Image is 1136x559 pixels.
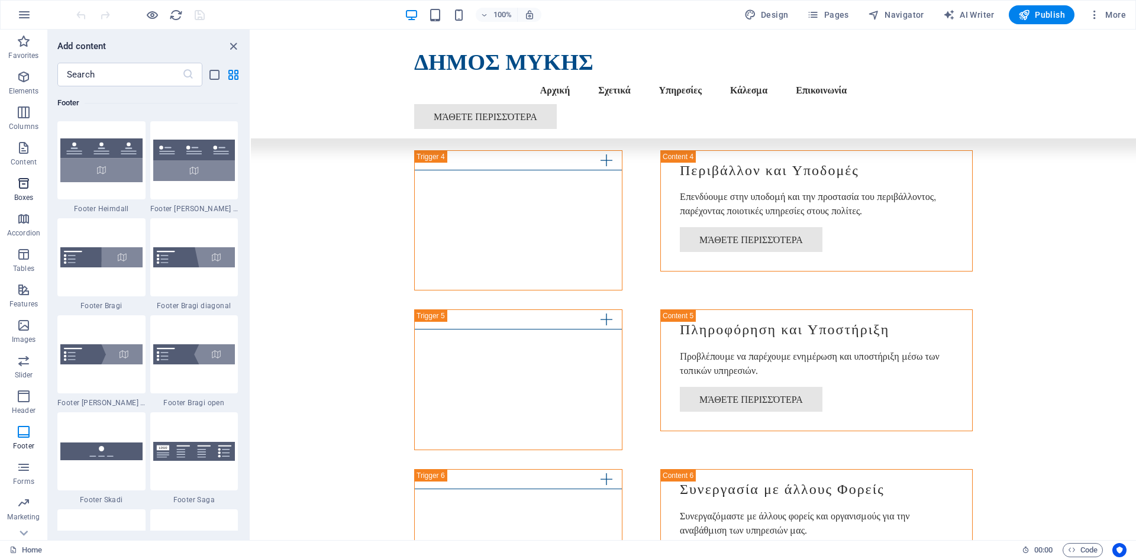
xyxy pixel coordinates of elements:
[938,5,999,24] button: AI Writer
[1063,543,1103,557] button: Code
[207,67,221,82] button: list-view
[57,315,146,408] div: Footer [PERSON_NAME] pointed
[13,441,34,451] p: Footer
[744,9,789,21] span: Design
[493,8,512,22] h6: 100%
[9,122,38,131] p: Columns
[57,412,146,505] div: Footer Skadi
[153,247,235,267] img: footer-bragi-diagonal.svg
[14,193,34,202] p: Boxes
[57,204,146,214] span: Footer Heimdall
[57,39,106,53] h6: Add content
[13,264,34,273] p: Tables
[60,247,143,267] img: footer-bragi.svg
[1034,543,1053,557] span: 00 00
[1089,9,1126,21] span: More
[802,5,853,24] button: Pages
[1018,9,1065,21] span: Publish
[11,157,37,167] p: Content
[153,442,235,461] img: footer-saga.svg
[60,344,143,364] img: footer-bragi-pointed.svg
[57,96,238,110] h6: Footer
[226,67,240,82] button: grid-view
[226,39,240,53] button: close panel
[740,5,793,24] div: Design (Ctrl+Alt+Y)
[169,8,183,22] i: Reload page
[1068,543,1098,557] span: Code
[150,495,238,505] span: Footer Saga
[12,406,35,415] p: Header
[153,344,235,364] img: footer-bragi-open.svg
[868,9,924,21] span: Navigator
[150,315,238,408] div: Footer Bragi open
[1022,543,1053,557] h6: Session time
[150,218,238,311] div: Footer Bragi diagonal
[150,412,238,505] div: Footer Saga
[1043,545,1044,554] span: :
[476,8,518,22] button: 100%
[7,512,40,522] p: Marketing
[150,301,238,311] span: Footer Bragi diagonal
[524,9,535,20] i: On resize automatically adjust zoom level to fit chosen device.
[9,299,38,309] p: Features
[13,477,34,486] p: Forms
[57,121,146,214] div: Footer Heimdall
[807,9,848,21] span: Pages
[863,5,929,24] button: Navigator
[12,335,36,344] p: Images
[57,218,146,311] div: Footer Bragi
[150,204,238,214] span: Footer [PERSON_NAME] left
[1112,543,1127,557] button: Usercentrics
[57,63,182,86] input: Search
[8,51,38,60] p: Favorites
[153,140,235,181] img: footer-heimdall-left.svg
[57,398,146,408] span: Footer [PERSON_NAME] pointed
[57,301,146,311] span: Footer Bragi
[9,543,42,557] a: Click to cancel selection. Double-click to open Pages
[57,495,146,505] span: Footer Skadi
[9,86,39,96] p: Elements
[60,138,143,182] img: footer-heimdall.svg
[1084,5,1131,24] button: More
[150,121,238,214] div: Footer [PERSON_NAME] left
[1009,5,1074,24] button: Publish
[60,442,143,460] img: footer-skadi.svg
[15,370,33,380] p: Slider
[150,398,238,408] span: Footer Bragi open
[169,8,183,22] button: reload
[943,9,995,21] span: AI Writer
[145,8,159,22] button: Click here to leave preview mode and continue editing
[7,228,40,238] p: Accordion
[740,5,793,24] button: Design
